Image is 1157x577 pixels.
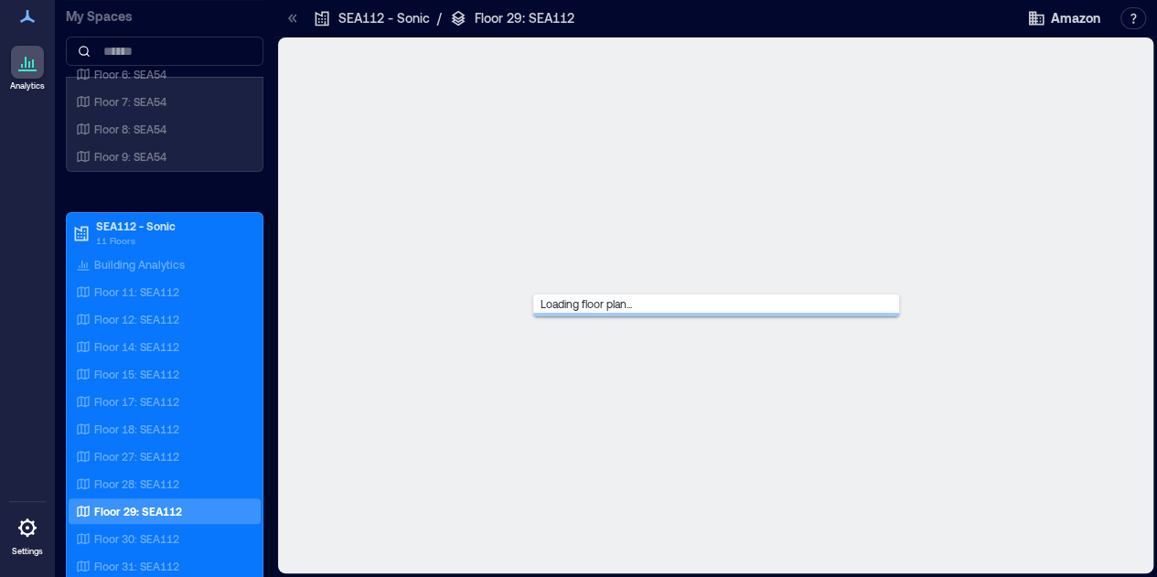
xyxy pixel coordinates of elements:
[96,233,250,248] p: 11 Floors
[94,531,179,546] p: Floor 30: SEA112
[10,80,45,91] p: Analytics
[94,422,179,436] p: Floor 18: SEA112
[94,559,179,573] p: Floor 31: SEA112
[94,284,179,299] p: Floor 11: SEA112
[5,40,50,97] a: Analytics
[94,94,166,109] p: Floor 7: SEA54
[338,9,430,27] p: SEA112 - Sonic
[12,546,43,557] p: Settings
[94,339,179,354] p: Floor 14: SEA112
[94,149,166,164] p: Floor 9: SEA54
[94,367,179,381] p: Floor 15: SEA112
[1022,4,1106,33] button: Amazon
[94,476,179,491] p: Floor 28: SEA112
[437,9,442,27] p: /
[94,257,185,272] p: Building Analytics
[94,122,166,136] p: Floor 8: SEA54
[94,67,166,81] p: Floor 6: SEA54
[1051,9,1100,27] span: Amazon
[66,7,263,26] p: My Spaces
[96,219,250,233] p: SEA112 - Sonic
[94,312,179,326] p: Floor 12: SEA112
[533,290,639,317] span: Loading floor plan...
[5,506,49,562] a: Settings
[94,504,182,518] p: Floor 29: SEA112
[94,394,179,409] p: Floor 17: SEA112
[94,449,179,464] p: Floor 27: SEA112
[475,9,574,27] p: Floor 29: SEA112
